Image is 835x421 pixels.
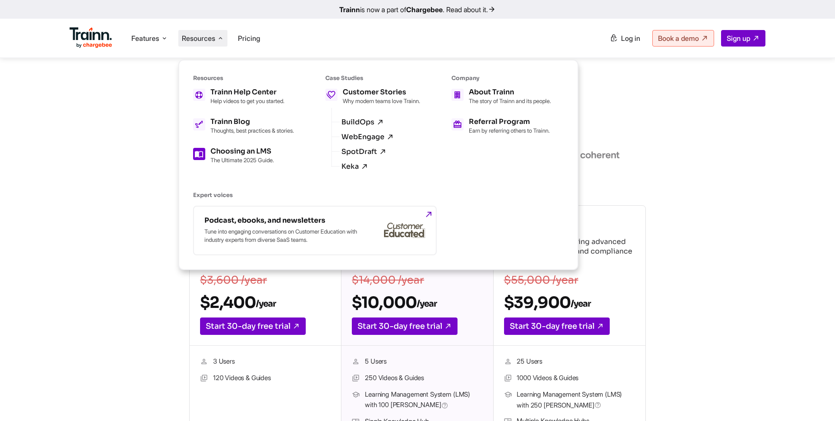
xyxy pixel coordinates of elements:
h5: Referral Program [469,118,550,125]
a: Start 30-day free trial [504,317,610,335]
span: Learning Management System (LMS) with 250 [PERSON_NAME] [517,389,635,411]
p: Earn by referring others to Trainn. [469,127,550,134]
p: Thoughts, best practices & stories. [210,127,294,134]
h5: Customer Stories [343,89,420,96]
h6: Case Studies [325,74,420,82]
sub: /year [417,298,437,309]
span: Learning Management System (LMS) with 100 [PERSON_NAME] [365,389,482,411]
s: $14,000 /year [352,274,424,287]
p: Tune into engaging conversations on Customer Education with industry experts from diverse SaaS te... [204,227,361,244]
li: 1000 Videos & Guides [504,373,635,384]
span: Resources [182,33,215,43]
a: About Trainn The story of Trainn and its people. [451,89,551,104]
a: Trainn Help Center Help videos to get you started. [193,89,294,104]
li: 250 Videos & Guides [352,373,482,384]
span: Features [131,33,159,43]
li: 120 Videos & Guides [200,373,331,384]
h6: Resources [193,74,294,82]
span: Sign up [727,34,750,43]
sub: /year [571,298,591,309]
span: Log in [621,34,640,43]
h6: Company [451,74,551,82]
a: Pricing [238,34,260,43]
a: Log in [605,30,645,46]
b: Chargebee [406,5,443,14]
sub: /year [256,298,276,309]
s: $3,600 /year [200,274,267,287]
p: Why modern teams love Trainn. [343,97,420,104]
h2: $10,000 [352,293,482,312]
a: Trainn Blog Thoughts, best practices & stories. [193,118,294,134]
h2: $2,400 [200,293,331,312]
a: WebEngage [341,133,394,141]
a: Customer Stories Why modern teams love Trainn. [325,89,420,104]
h5: Trainn Blog [210,118,294,125]
a: Referral Program Earn by referring others to Trainn. [451,118,551,134]
a: SpotDraft [341,148,387,156]
h5: Choosing an LMS [210,148,274,155]
iframe: Chat Widget [792,379,835,421]
h5: Podcast, ebooks, and newsletters [204,217,361,224]
img: customer-educated-gray.b42eccd.svg [384,223,425,238]
p: Help videos to get you started. [210,97,284,104]
a: Book a demo [652,30,714,47]
a: BuildOps [341,118,384,126]
img: Trainn Logo [70,27,112,48]
a: Start 30-day free trial [352,317,458,335]
b: Trainn [339,5,360,14]
s: $55,000 /year [504,274,578,287]
a: Sign up [721,30,765,47]
li: 3 Users [200,356,331,368]
h5: About Trainn [469,89,551,96]
p: The story of Trainn and its people. [469,97,551,104]
li: 5 Users [352,356,482,368]
a: Podcast, ebooks, and newsletters Tune into engaging conversations on Customer Education with indu... [193,206,437,255]
h5: Trainn Help Center [210,89,284,96]
a: Choosing an LMS The Ultimate 2025 Guide. [193,148,294,164]
h6: Expert voices [193,191,551,199]
span: Book a demo [658,34,699,43]
p: The Ultimate 2025 Guide. [210,157,274,164]
img: coherent logo [564,149,620,161]
a: Start 30-day free trial [200,317,306,335]
a: Keka [341,163,368,170]
h2: $39,900 [504,293,635,312]
li: 25 Users [504,356,635,368]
